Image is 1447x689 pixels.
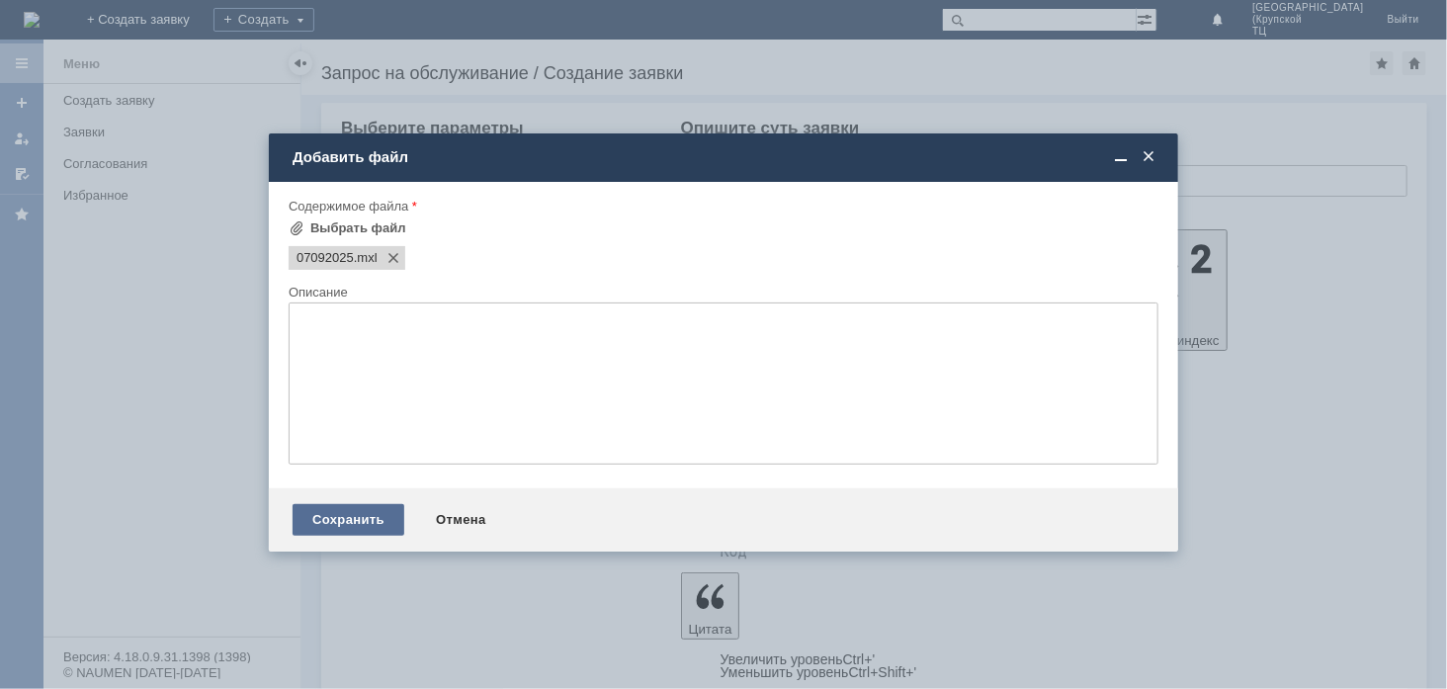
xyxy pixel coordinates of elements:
[1139,148,1158,166] span: Закрыть
[289,200,1154,213] div: Содержимое файла
[297,250,354,266] span: 07092025.mxl
[8,8,289,40] div: добрый день прошу удалить отложенные чеки
[1111,148,1131,166] span: Свернуть (Ctrl + M)
[293,148,1158,166] div: Добавить файл
[310,220,406,236] div: Выбрать файл
[289,286,1154,299] div: Описание
[354,250,378,266] span: 07092025.mxl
